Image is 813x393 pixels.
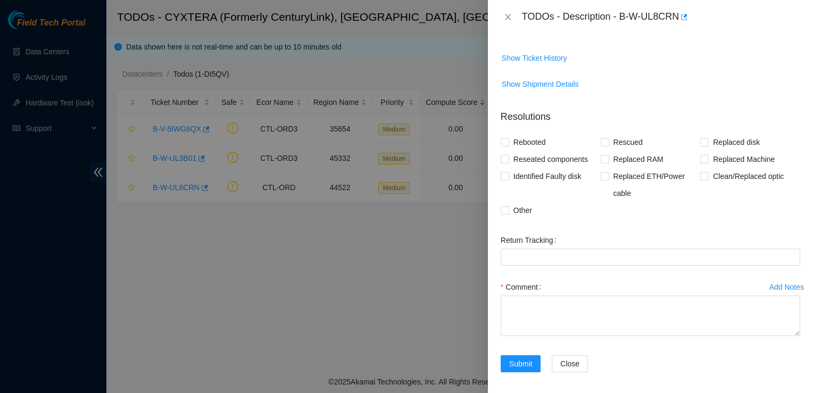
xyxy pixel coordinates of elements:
[501,296,800,336] textarea: Comment
[501,50,568,67] button: Show Ticket History
[552,355,588,372] button: Close
[709,134,764,151] span: Replaced disk
[501,232,561,249] label: Return Tracking
[501,355,541,372] button: Submit
[501,101,800,124] p: Resolutions
[509,134,550,151] span: Rebooted
[502,78,579,90] span: Show Shipment Details
[501,249,800,266] input: Return Tracking
[509,151,592,168] span: Reseated components
[709,168,788,185] span: Clean/Replaced optic
[609,151,668,168] span: Replaced RAM
[609,168,701,202] span: Replaced ETH/Power cable
[509,168,586,185] span: Identified Faulty disk
[502,52,567,64] span: Show Ticket History
[501,12,516,22] button: Close
[769,283,804,291] div: Add Notes
[522,9,800,26] div: TODOs - Description - B-W-UL8CRN
[509,358,533,370] span: Submit
[609,134,647,151] span: Rescued
[501,279,545,296] label: Comment
[509,202,536,219] span: Other
[504,13,512,21] span: close
[769,279,804,296] button: Add Notes
[709,151,779,168] span: Replaced Machine
[560,358,579,370] span: Close
[501,76,579,93] button: Show Shipment Details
